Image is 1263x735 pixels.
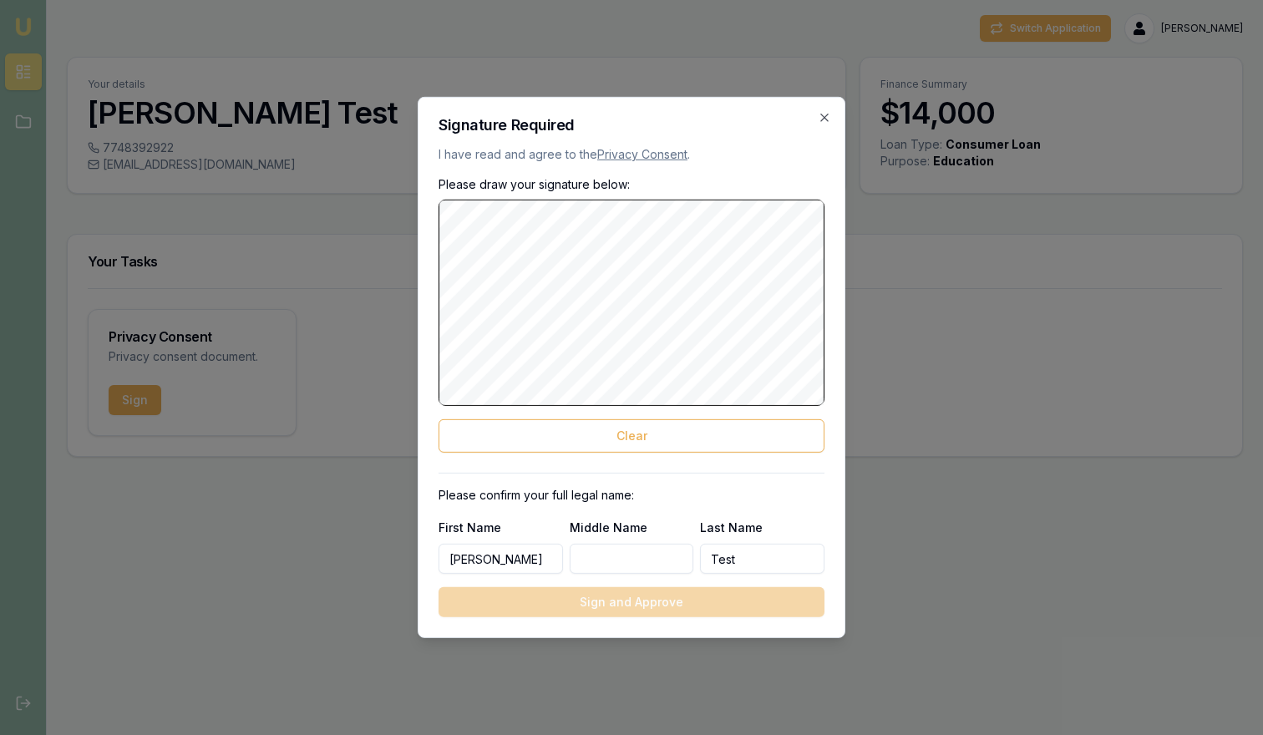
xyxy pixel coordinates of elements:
label: Middle Name [570,520,647,535]
p: Please confirm your full legal name: [439,487,824,504]
label: First Name [439,520,501,535]
p: Please draw your signature below: [439,176,824,193]
p: I have read and agree to the . [439,146,824,163]
h2: Signature Required [439,118,824,133]
label: Last Name [700,520,763,535]
a: Privacy Consent [597,147,687,161]
button: Clear [439,419,824,453]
